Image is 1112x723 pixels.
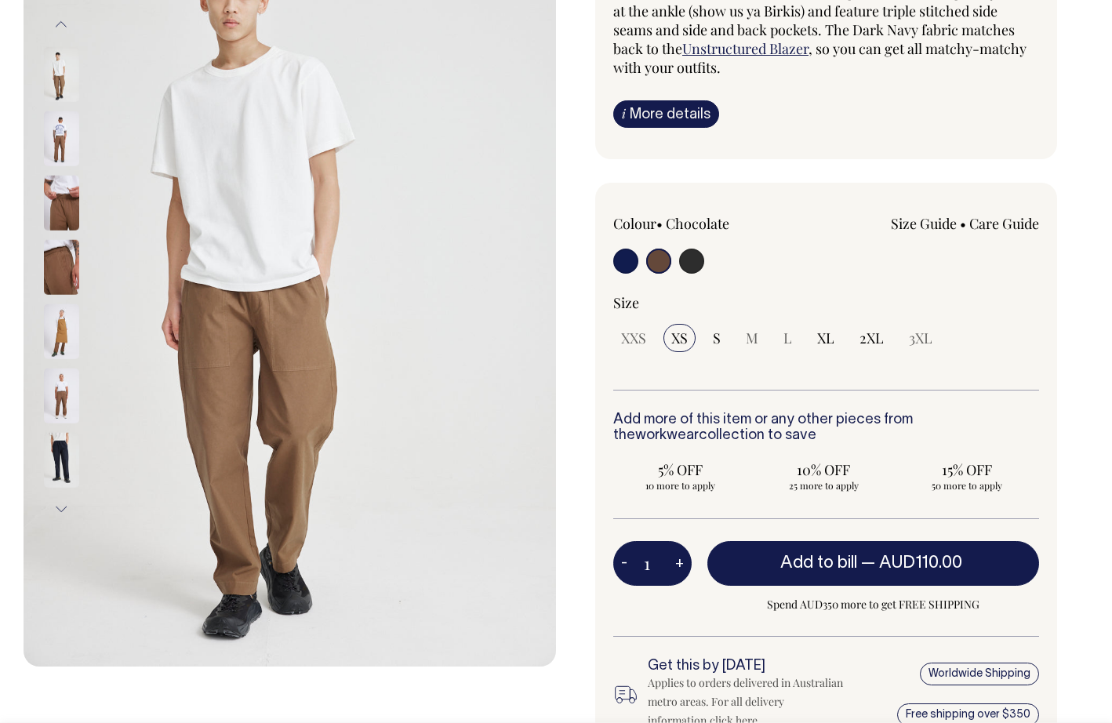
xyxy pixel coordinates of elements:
span: 2XL [859,329,884,347]
button: Add to bill —AUD110.00 [707,541,1039,585]
input: XS [663,324,696,352]
img: chocolate [44,303,79,358]
a: Unstructured Blazer [682,39,809,58]
span: Spend AUD350 more to get FREE SHIPPING [707,595,1039,614]
input: 10% OFF 25 more to apply [757,456,891,496]
span: , so you can get all matchy-matchy with your outfits. [613,39,1027,77]
input: 15% OFF 50 more to apply [900,456,1034,496]
span: AUD110.00 [879,555,962,571]
img: dark-navy [44,432,79,487]
a: Care Guide [969,214,1039,233]
span: 5% OFF [621,460,740,479]
input: XXS [613,324,654,352]
span: • [960,214,966,233]
span: 15% OFF [908,460,1027,479]
span: 25 more to apply [765,479,883,492]
input: 3XL [901,324,940,352]
img: chocolate [44,46,79,101]
input: M [738,324,766,352]
a: iMore details [613,100,719,128]
button: Previous [49,7,73,42]
span: XXS [621,329,646,347]
span: 10 more to apply [621,479,740,492]
img: chocolate [44,175,79,230]
button: Next [49,492,73,527]
a: Size Guide [891,214,957,233]
span: 10% OFF [765,460,883,479]
input: 2XL [852,324,892,352]
h6: Get this by [DATE] [648,659,845,674]
img: chocolate [44,111,79,165]
span: XL [817,329,834,347]
a: workwear [635,429,699,442]
button: - [613,548,635,579]
span: • [656,214,663,233]
input: S [705,324,729,352]
div: Size [613,293,1039,312]
img: chocolate [44,368,79,423]
span: L [783,329,792,347]
span: Add to bill [780,555,857,571]
button: + [667,548,692,579]
span: 50 more to apply [908,479,1027,492]
input: L [776,324,800,352]
span: M [746,329,758,347]
span: S [713,329,721,347]
label: Chocolate [666,214,729,233]
span: 3XL [909,329,932,347]
h6: Add more of this item or any other pieces from the collection to save [613,412,1039,444]
img: chocolate [44,239,79,294]
div: Colour [613,214,783,233]
span: — [861,555,966,571]
input: XL [809,324,842,352]
span: XS [671,329,688,347]
input: 5% OFF 10 more to apply [613,456,747,496]
span: i [622,105,626,122]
